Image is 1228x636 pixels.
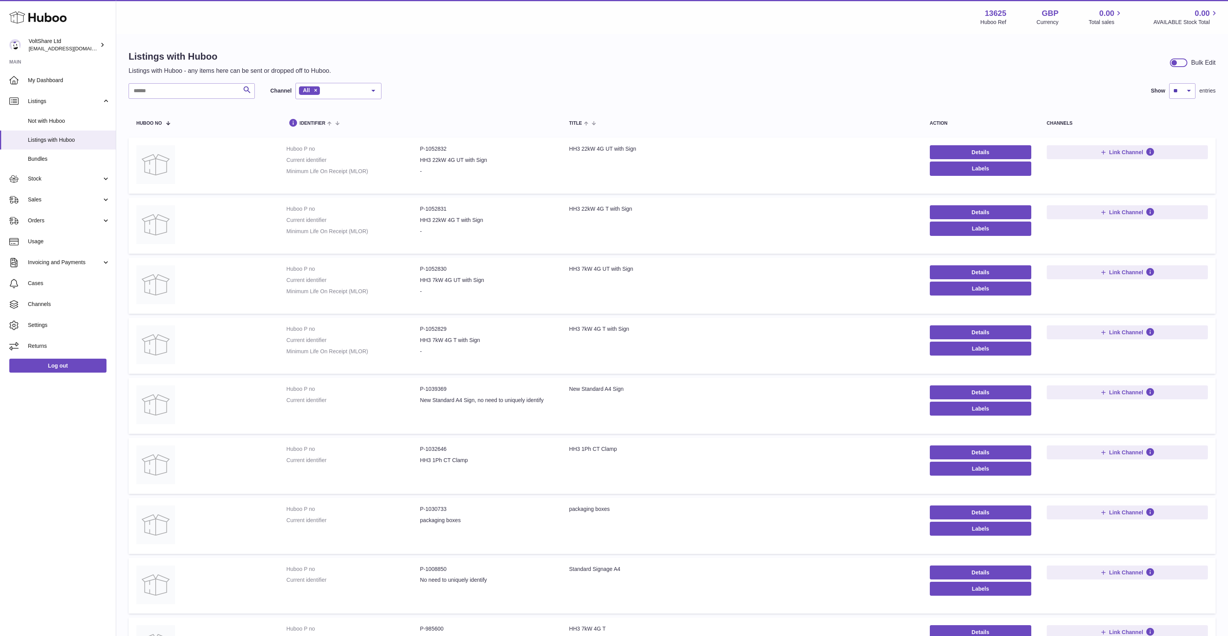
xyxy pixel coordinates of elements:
img: internalAdmin-13625@internal.huboo.com [9,39,21,51]
a: Details [930,145,1031,159]
div: HH3 22kW 4G T with Sign [569,205,914,213]
span: Total sales [1089,19,1123,26]
span: Link Channel [1109,569,1143,576]
button: Link Channel [1047,145,1208,159]
dt: Minimum Life On Receipt (MLOR) [287,168,420,175]
h1: Listings with Huboo [129,50,331,63]
dd: P-1039369 [420,385,554,393]
dt: Huboo P no [287,566,420,573]
dd: P-1032646 [420,445,554,453]
dt: Current identifier [287,397,420,404]
div: channels [1047,121,1208,126]
dt: Huboo P no [287,325,420,333]
img: HH3 22kW 4G UT with Sign [136,145,175,184]
dd: HH3 22kW 4G T with Sign [420,217,554,224]
span: Link Channel [1109,449,1143,456]
button: Labels [930,342,1031,356]
button: Link Channel [1047,505,1208,519]
span: AVAILABLE Stock Total [1153,19,1219,26]
div: packaging boxes [569,505,914,513]
dt: Minimum Life On Receipt (MLOR) [287,348,420,355]
dt: Minimum Life On Receipt (MLOR) [287,228,420,235]
button: Labels [930,522,1031,536]
dd: P-1052830 [420,265,554,273]
button: Link Channel [1047,205,1208,219]
dd: P-1052832 [420,145,554,153]
dd: - [420,288,554,295]
button: Link Channel [1047,325,1208,339]
span: Cases [28,280,110,287]
dt: Huboo P no [287,385,420,393]
span: Link Channel [1109,269,1143,276]
button: Link Channel [1047,566,1208,579]
dd: P-1052831 [420,205,554,213]
div: HH3 7kW 4G T [569,625,914,633]
dd: HH3 22kW 4G UT with Sign [420,156,554,164]
span: My Dashboard [28,77,110,84]
span: Link Channel [1109,149,1143,156]
a: Details [930,505,1031,519]
span: All [303,87,310,93]
div: HH3 1Ph CT Clamp [569,445,914,453]
strong: GBP [1042,8,1058,19]
button: Link Channel [1047,445,1208,459]
div: Huboo Ref [981,19,1006,26]
a: Details [930,205,1031,219]
div: Bulk Edit [1191,58,1216,67]
dt: Huboo P no [287,145,420,153]
dd: HH3 1Ph CT Clamp [420,457,554,464]
span: 0.00 [1099,8,1115,19]
div: action [930,121,1031,126]
button: Labels [930,162,1031,175]
button: Labels [930,282,1031,296]
span: Link Channel [1109,629,1143,636]
span: 0.00 [1195,8,1210,19]
dd: HH3 7kW 4G UT with Sign [420,277,554,284]
dd: HH3 7kW 4G T with Sign [420,337,554,344]
div: VoltShare Ltd [29,38,98,52]
dt: Huboo P no [287,265,420,273]
div: Currency [1037,19,1059,26]
span: identifier [300,121,326,126]
dd: P-1030733 [420,505,554,513]
dt: Huboo P no [287,445,420,453]
button: Link Channel [1047,385,1208,399]
span: Huboo no [136,121,162,126]
span: Link Channel [1109,389,1143,396]
dd: No need to uniquely identify [420,576,554,584]
a: Details [930,265,1031,279]
span: Settings [28,321,110,329]
p: Listings with Huboo - any items here can be sent or dropped off to Huboo. [129,67,331,75]
span: Listings with Huboo [28,136,110,144]
button: Labels [930,462,1031,476]
img: New Standard A4 Sign [136,385,175,424]
span: Channels [28,301,110,308]
dd: - [420,228,554,235]
div: HH3 22kW 4G UT with Sign [569,145,914,153]
dd: - [420,348,554,355]
dt: Current identifier [287,576,420,584]
dd: P-985600 [420,625,554,633]
span: Bundles [28,155,110,163]
a: Details [930,445,1031,459]
div: HH3 7kW 4G UT with Sign [569,265,914,273]
button: Labels [930,402,1031,416]
dt: Huboo P no [287,505,420,513]
div: HH3 7kW 4G T with Sign [569,325,914,333]
a: Log out [9,359,106,373]
img: HH3 7kW 4G T with Sign [136,325,175,364]
img: Standard Signage A4 [136,566,175,604]
button: Labels [930,582,1031,596]
label: Channel [270,87,292,95]
span: Link Channel [1109,509,1143,516]
img: HH3 7kW 4G UT with Sign [136,265,175,304]
button: Labels [930,222,1031,235]
dd: - [420,168,554,175]
img: HH3 1Ph CT Clamp [136,445,175,484]
span: Orders [28,217,102,224]
span: Invoicing and Payments [28,259,102,266]
a: Details [930,566,1031,579]
span: title [569,121,582,126]
a: 0.00 AVAILABLE Stock Total [1153,8,1219,26]
div: New Standard A4 Sign [569,385,914,393]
